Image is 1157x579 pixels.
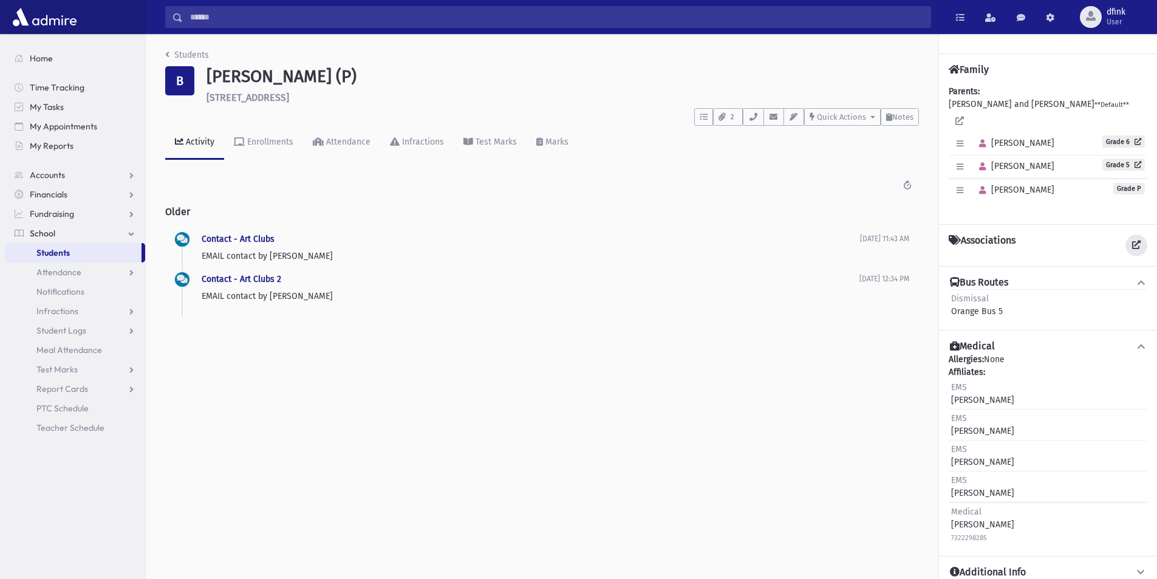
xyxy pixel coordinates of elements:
div: Orange Bus 5 [951,292,1003,318]
span: Accounts [30,170,65,180]
a: Financials [5,185,145,204]
span: EMS [951,475,967,485]
span: 2 [727,112,737,123]
span: Meal Attendance [36,344,102,355]
div: [PERSON_NAME] [951,474,1014,499]
span: Medical [951,507,981,517]
span: dfink [1107,7,1125,17]
div: Attendance [324,137,370,147]
span: EMS [951,444,967,454]
div: B [165,66,194,95]
a: School [5,224,145,243]
button: Medical [949,340,1147,353]
input: Search [183,6,930,28]
a: Students [165,50,209,60]
div: [PERSON_NAME] and [PERSON_NAME] [949,85,1147,214]
a: Notifications [5,282,145,301]
span: Report Cards [36,383,88,394]
span: [DATE] 11:43 AM [860,235,909,243]
span: My Reports [30,140,73,151]
a: Accounts [5,165,145,185]
a: Infractions [380,126,454,160]
span: My Appointments [30,121,97,132]
div: [PERSON_NAME] [951,505,1014,544]
span: [PERSON_NAME] [974,185,1054,195]
span: [DATE] 12:34 PM [859,275,909,283]
h4: Associations [949,235,1015,256]
h4: Additional Info [950,566,1026,579]
div: [PERSON_NAME] [951,412,1014,437]
a: View all Associations [1125,235,1147,256]
span: Time Tracking [30,82,84,93]
span: User [1107,17,1125,27]
a: Attendance [5,262,145,282]
a: Enrollments [224,126,303,160]
a: Contact - Art Clubs 2 [202,274,281,284]
a: Home [5,49,145,68]
a: My Reports [5,136,145,156]
span: Fundraising [30,208,74,219]
span: [PERSON_NAME] [974,138,1054,148]
button: 2 [713,108,743,126]
a: My Appointments [5,117,145,136]
span: Infractions [36,306,78,317]
a: Contact - Art Clubs [202,234,275,244]
img: AdmirePro [10,5,80,29]
a: My Tasks [5,97,145,117]
a: Test Marks [454,126,527,160]
span: Students [36,247,70,258]
a: Report Cards [5,379,145,399]
span: Financials [30,189,67,200]
span: My Tasks [30,101,64,112]
div: Activity [183,137,214,147]
a: Test Marks [5,360,145,379]
a: Grade 6 [1102,135,1145,148]
a: Teacher Schedule [5,418,145,437]
span: Dismissal [951,293,989,304]
h2: Older [165,196,919,227]
h4: Medical [950,340,995,353]
a: PTC Schedule [5,399,145,418]
div: Test Marks [473,137,517,147]
div: None [949,353,1147,546]
div: Infractions [400,137,444,147]
p: EMAIL contact by [PERSON_NAME] [202,290,859,303]
span: EMS [951,413,967,423]
h4: Bus Routes [950,276,1008,289]
nav: breadcrumb [165,49,209,66]
h6: [STREET_ADDRESS] [206,92,919,103]
span: PTC Schedule [36,403,89,414]
button: Bus Routes [949,276,1147,289]
h4: Family [949,64,989,75]
span: Quick Actions [817,112,866,122]
span: School [30,228,55,239]
span: Notifications [36,286,84,297]
small: 7322298285 [951,534,987,542]
a: Students [5,243,142,262]
a: Time Tracking [5,78,145,97]
a: Attendance [303,126,380,160]
div: [PERSON_NAME] [951,443,1014,468]
b: Parents: [949,86,980,97]
a: Grade 5 [1102,159,1145,171]
b: Affiliates: [949,367,985,377]
span: Notes [892,112,913,122]
a: Marks [527,126,578,160]
span: Attendance [36,267,81,278]
div: [PERSON_NAME] [951,381,1014,406]
b: Allergies: [949,354,984,365]
button: Quick Actions [804,108,881,126]
button: Additional Info [949,566,1147,579]
a: Fundraising [5,204,145,224]
a: Infractions [5,301,145,321]
button: Notes [881,108,919,126]
h1: [PERSON_NAME] (P) [206,66,919,87]
span: EMS [951,382,967,392]
span: Teacher Schedule [36,422,104,433]
span: Home [30,53,53,64]
span: Student Logs [36,325,86,336]
a: Student Logs [5,321,145,340]
span: Test Marks [36,364,78,375]
span: Grade P [1113,183,1145,194]
p: EMAIL contact by [PERSON_NAME] [202,250,860,262]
